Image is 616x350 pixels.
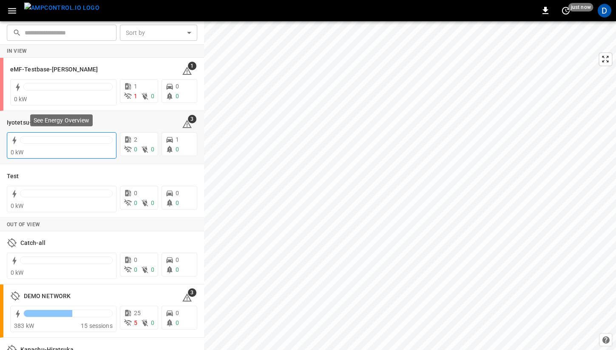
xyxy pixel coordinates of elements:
span: 3 [188,288,196,297]
strong: In View [7,48,27,54]
span: 1 [188,62,196,70]
span: 0 [151,199,154,206]
span: 0 [134,199,137,206]
canvas: Map [204,21,616,350]
span: just now [568,3,593,11]
span: 0 [176,83,179,90]
span: 0 [134,256,137,263]
h6: Test [7,172,19,181]
span: 25 [134,310,141,316]
span: 5 [134,319,137,326]
span: 0 kW [14,96,27,102]
span: 0 [176,266,179,273]
span: 0 [151,266,154,273]
span: 0 kW [11,269,24,276]
span: 1 [134,83,137,90]
h6: Catch-all [20,239,45,248]
h6: DEMO NETWORK [24,292,71,301]
span: 1 [134,93,137,100]
span: 0 [134,146,137,153]
span: 0 [151,146,154,153]
span: 3 [188,115,196,123]
span: 0 kW [11,149,24,156]
span: 2 [134,136,137,143]
span: 0 [176,256,179,263]
span: 383 kW [14,322,34,329]
span: 0 [176,319,179,326]
img: ampcontrol.io logo [24,3,99,13]
span: 0 [151,93,154,100]
span: 15 sessions [81,322,113,329]
p: See Energy Overview [34,116,89,125]
button: set refresh interval [559,4,573,17]
span: 0 [134,190,137,196]
span: 0 [176,146,179,153]
span: 1 [176,136,179,143]
div: profile-icon [598,4,611,17]
h6: Iyotetsu-Muromachi [7,118,62,128]
span: 0 [176,310,179,316]
span: 0 [151,319,154,326]
strong: Out of View [7,222,40,228]
h6: eMF-Testbase-Musashimurayama [10,65,98,74]
span: 0 [176,190,179,196]
span: 0 [134,266,137,273]
span: 0 [176,93,179,100]
span: 0 [176,199,179,206]
span: 0 kW [11,202,24,209]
